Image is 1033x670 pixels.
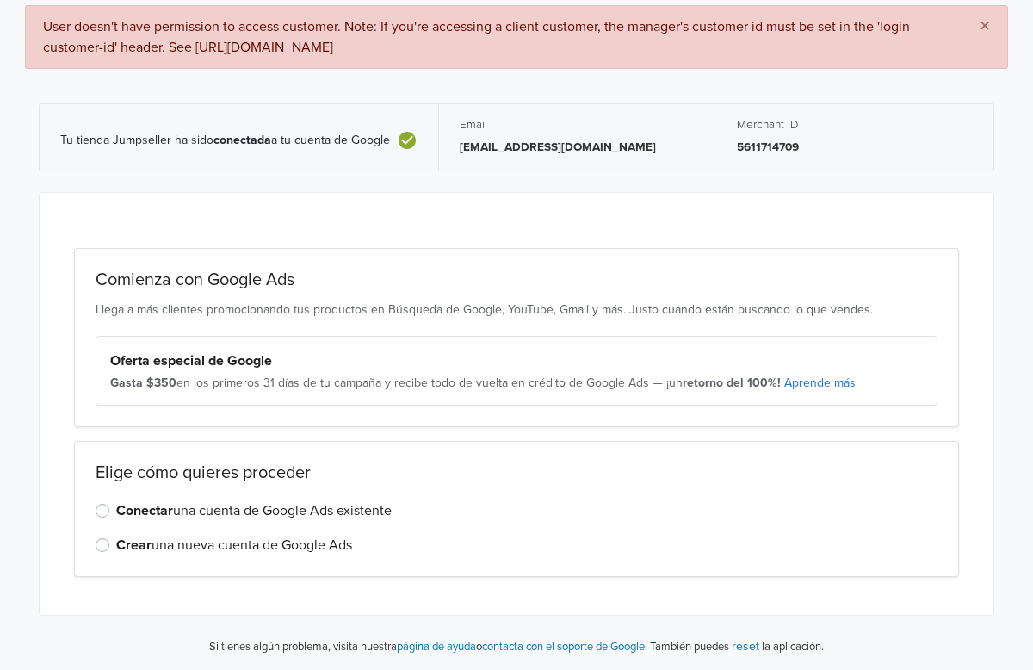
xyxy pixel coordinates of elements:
a: página de ayuda [397,640,476,654]
a: Aprende más [784,375,856,390]
h2: Comienza con Google Ads [96,270,937,290]
button: reset [732,636,759,656]
p: [EMAIL_ADDRESS][DOMAIN_NAME] [460,139,696,156]
strong: retorno del 100%! [683,375,781,390]
h5: Merchant ID [737,118,973,132]
div: en los primeros 31 días de tu campaña y recibe todo de vuelta en crédito de Google Ads — ¡un [110,375,923,392]
strong: Oferta especial de Google [110,352,272,369]
label: una cuenta de Google Ads existente [116,500,392,521]
strong: Crear [116,537,152,554]
h2: Elige cómo quieres proceder [96,462,937,483]
span: × [980,14,990,39]
strong: $350 [146,375,176,390]
button: Close [962,6,1007,47]
span: User doesn't have permission to access customer. Note: If you're accessing a client customer, the... [43,18,914,56]
span: Tu tienda Jumpseller ha sido a tu cuenta de Google [60,133,390,148]
strong: Gasta [110,375,143,390]
p: También puedes la aplicación. [647,636,824,656]
label: una nueva cuenta de Google Ads [116,535,352,555]
strong: Conectar [116,502,173,519]
p: 5611714709 [737,139,973,156]
h5: Email [460,118,696,132]
p: Llega a más clientes promocionando tus productos en Búsqueda de Google, YouTube, Gmail y más. Jus... [96,301,937,319]
p: Si tienes algún problema, visita nuestra o . [209,639,647,656]
b: conectada [213,133,271,147]
a: contacta con el soporte de Google [482,640,645,654]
